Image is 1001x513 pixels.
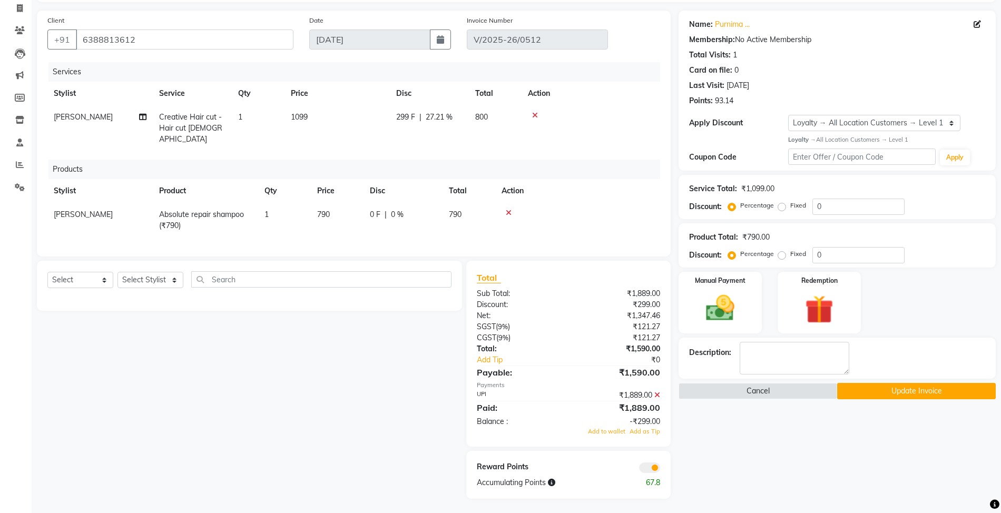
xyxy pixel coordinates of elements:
[477,272,501,283] span: Total
[469,321,568,332] div: ( )
[740,201,774,210] label: Percentage
[619,477,669,488] div: 67.8
[790,249,806,259] label: Fixed
[477,333,496,342] span: CGST
[449,210,462,219] span: 790
[153,82,232,105] th: Service
[191,271,452,288] input: Search
[689,95,713,106] div: Points:
[689,250,722,261] div: Discount:
[48,160,668,179] div: Products
[419,112,421,123] span: |
[498,333,508,342] span: 9%
[54,210,113,219] span: [PERSON_NAME]
[630,428,660,435] span: Add as Tip
[469,461,568,473] div: Reward Points
[715,95,733,106] div: 93.14
[689,152,788,163] div: Coupon Code
[390,82,469,105] th: Disc
[734,65,739,76] div: 0
[284,82,390,105] th: Price
[679,383,837,399] button: Cancel
[788,136,816,143] strong: Loyalty →
[469,366,568,379] div: Payable:
[733,50,737,61] div: 1
[742,232,770,243] div: ₹790.00
[689,183,737,194] div: Service Total:
[47,179,153,203] th: Stylist
[689,232,738,243] div: Product Total:
[469,401,568,414] div: Paid:
[801,276,838,285] label: Redemption
[311,179,364,203] th: Price
[568,401,668,414] div: ₹1,889.00
[796,292,842,328] img: _gift.svg
[697,292,743,325] img: _cash.svg
[426,112,453,123] span: 27.21 %
[727,80,749,91] div: [DATE]
[695,276,745,285] label: Manual Payment
[689,80,724,91] div: Last Visit:
[568,288,668,299] div: ₹1,889.00
[495,179,660,203] th: Action
[159,210,244,230] span: Absolute repair shampoo (₹790)
[469,343,568,354] div: Total:
[364,179,443,203] th: Disc
[47,82,153,105] th: Stylist
[740,249,774,259] label: Percentage
[498,322,508,331] span: 9%
[568,332,668,343] div: ₹121.27
[469,416,568,427] div: Balance :
[469,332,568,343] div: ( )
[232,82,284,105] th: Qty
[568,299,668,310] div: ₹299.00
[47,29,77,50] button: +91
[689,34,735,45] div: Membership:
[715,19,750,30] a: Purnima ...
[790,201,806,210] label: Fixed
[370,209,380,220] span: 0 F
[568,310,668,321] div: ₹1,347.46
[689,65,732,76] div: Card on file:
[469,82,522,105] th: Total
[469,288,568,299] div: Sub Total:
[689,347,731,358] div: Description:
[443,179,495,203] th: Total
[588,428,625,435] span: Add to wallet
[48,62,668,82] div: Services
[264,210,269,219] span: 1
[689,50,731,61] div: Total Visits:
[940,150,970,165] button: Apply
[469,310,568,321] div: Net:
[317,210,330,219] span: 790
[837,383,996,399] button: Update Invoice
[689,117,788,129] div: Apply Discount
[689,34,985,45] div: No Active Membership
[568,416,668,427] div: -₹299.00
[689,201,722,212] div: Discount:
[153,179,258,203] th: Product
[585,354,669,366] div: ₹0
[47,16,64,25] label: Client
[469,299,568,310] div: Discount:
[788,149,936,165] input: Enter Offer / Coupon Code
[568,343,668,354] div: ₹1,590.00
[689,19,713,30] div: Name:
[391,209,404,220] span: 0 %
[396,112,415,123] span: 299 F
[788,135,985,144] div: All Location Customers → Level 1
[467,16,513,25] label: Invoice Number
[54,112,113,122] span: [PERSON_NAME]
[159,112,222,144] span: Creative Hair cut - Hair cut [DEMOGRAPHIC_DATA]
[741,183,774,194] div: ₹1,099.00
[522,82,660,105] th: Action
[258,179,311,203] th: Qty
[469,354,585,366] a: Add Tip
[291,112,308,122] span: 1099
[475,112,488,122] span: 800
[238,112,242,122] span: 1
[76,29,293,50] input: Search by Name/Mobile/Email/Code
[385,209,387,220] span: |
[477,381,660,390] div: Payments
[568,366,668,379] div: ₹1,590.00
